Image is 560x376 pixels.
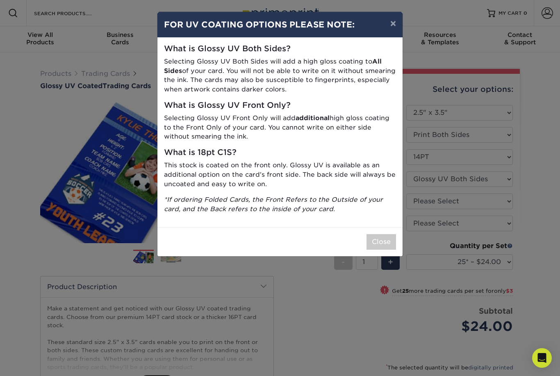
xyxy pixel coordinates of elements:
p: This stock is coated on the front only. Glossy UV is available as an additional option on the car... [164,161,396,189]
h4: FOR UV COATING OPTIONS PLEASE NOTE: [164,18,396,31]
button: × [384,12,403,35]
p: Selecting Glossy UV Front Only will add high gloss coating to the Front Only of your card. You ca... [164,114,396,141]
div: Open Intercom Messenger [532,348,552,368]
p: Selecting Glossy UV Both Sides will add a high gloss coating to of your card. You will not be abl... [164,57,396,94]
h5: What is Glossy UV Both Sides? [164,44,396,54]
strong: All Sides [164,57,382,75]
h5: What is 18pt C1S? [164,148,396,157]
button: Close [367,234,396,250]
i: *If ordering Folded Cards, the Front Refers to the Outside of your card, and the Back refers to t... [164,196,383,213]
h5: What is Glossy UV Front Only? [164,101,396,110]
strong: additional [296,114,330,122]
